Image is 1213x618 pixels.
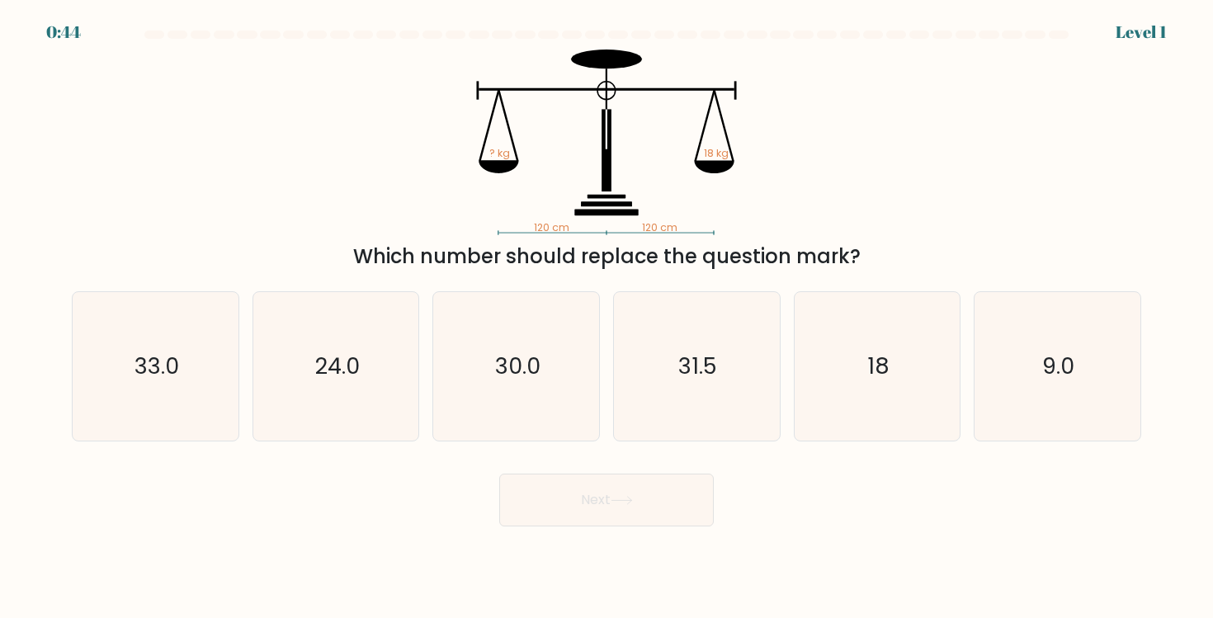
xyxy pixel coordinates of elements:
text: 31.5 [679,351,718,381]
text: 18 [867,351,890,381]
div: Which number should replace the question mark? [82,242,1131,271]
tspan: 18 kg [704,146,729,160]
text: 9.0 [1043,351,1075,381]
div: Level 1 [1116,20,1167,45]
div: 0:44 [46,20,81,45]
tspan: ? kg [489,146,510,160]
tspan: 120 cm [534,220,569,234]
text: 33.0 [135,351,179,381]
button: Next [499,474,714,526]
text: 24.0 [315,351,360,381]
text: 30.0 [495,351,540,381]
tspan: 120 cm [642,220,677,234]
